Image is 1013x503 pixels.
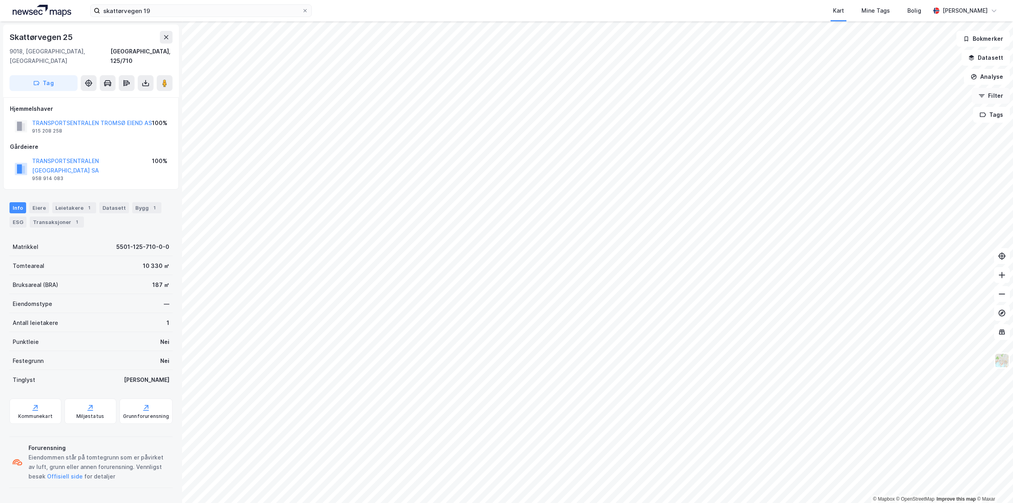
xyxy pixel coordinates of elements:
[896,496,935,502] a: OpenStreetMap
[994,353,1009,368] img: Z
[10,142,172,152] div: Gårdeiere
[13,299,52,309] div: Eiendomstype
[124,375,169,385] div: [PERSON_NAME]
[152,280,169,290] div: 187 ㎡
[962,50,1010,66] button: Datasett
[13,5,71,17] img: logo.a4113a55bc3d86da70a041830d287a7e.svg
[9,47,110,66] div: 9018, [GEOGRAPHIC_DATA], [GEOGRAPHIC_DATA]
[99,202,129,213] div: Datasett
[29,202,49,213] div: Eiere
[132,202,161,213] div: Bygg
[873,496,895,502] a: Mapbox
[164,299,169,309] div: —
[85,204,93,212] div: 1
[143,261,169,271] div: 10 330 ㎡
[32,175,63,182] div: 958 914 083
[13,261,44,271] div: Tomteareal
[937,496,976,502] a: Improve this map
[10,104,172,114] div: Hjemmelshaver
[9,31,74,44] div: Skattørvegen 25
[943,6,988,15] div: [PERSON_NAME]
[9,216,27,228] div: ESG
[956,31,1010,47] button: Bokmerker
[833,6,844,15] div: Kart
[973,465,1013,503] iframe: Chat Widget
[123,413,169,419] div: Grunnforurensning
[30,216,84,228] div: Transaksjoner
[13,356,44,366] div: Festegrunn
[160,337,169,347] div: Nei
[152,156,167,166] div: 100%
[13,318,58,328] div: Antall leietakere
[76,413,104,419] div: Miljøstatus
[972,88,1010,104] button: Filter
[160,356,169,366] div: Nei
[52,202,96,213] div: Leietakere
[28,443,169,453] div: Forurensning
[28,453,169,481] div: Eiendommen står på tomtegrunn som er påvirket av luft, grunn eller annen forurensning. Vennligst ...
[13,242,38,252] div: Matrikkel
[100,5,302,17] input: Søk på adresse, matrikkel, gårdeiere, leietakere eller personer
[13,280,58,290] div: Bruksareal (BRA)
[9,202,26,213] div: Info
[973,107,1010,123] button: Tags
[9,75,78,91] button: Tag
[150,204,158,212] div: 1
[13,337,39,347] div: Punktleie
[18,413,53,419] div: Kommunekart
[13,375,35,385] div: Tinglyst
[152,118,167,128] div: 100%
[964,69,1010,85] button: Analyse
[32,128,62,134] div: 915 208 258
[110,47,173,66] div: [GEOGRAPHIC_DATA], 125/710
[167,318,169,328] div: 1
[116,242,169,252] div: 5501-125-710-0-0
[73,218,81,226] div: 1
[973,465,1013,503] div: Kontrollprogram for chat
[861,6,890,15] div: Mine Tags
[907,6,921,15] div: Bolig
